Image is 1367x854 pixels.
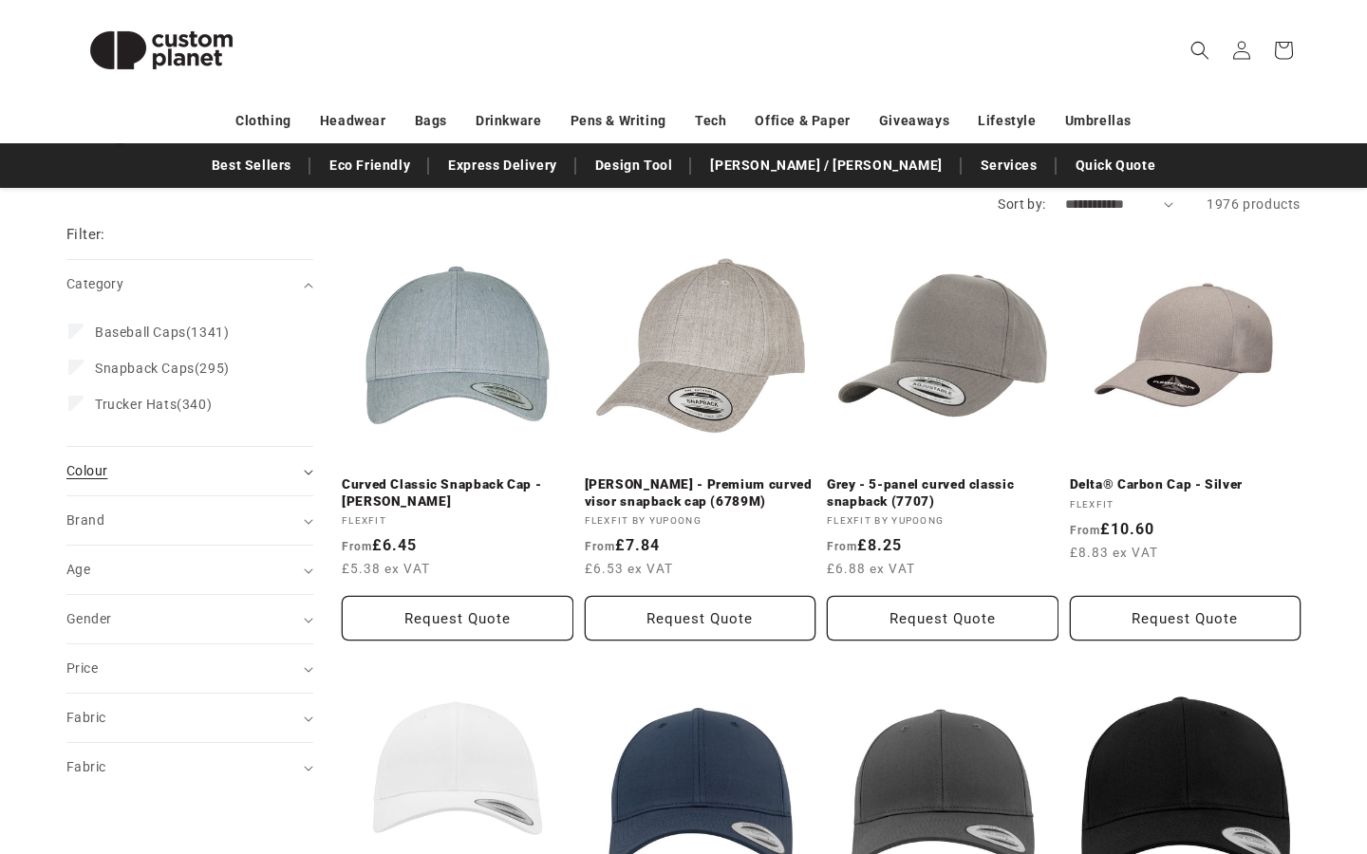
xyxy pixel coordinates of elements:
[66,759,105,774] span: Fabric
[66,611,111,626] span: Gender
[879,104,949,138] a: Giveaways
[66,276,123,291] span: Category
[1041,649,1367,854] iframe: Chat Widget
[971,149,1047,182] a: Services
[585,596,816,640] button: Request Quote
[827,476,1058,510] a: Grey - 5-panel curved classic snapback (7707)
[235,104,291,138] a: Clothing
[66,496,313,545] summary: Brand (0 selected)
[66,463,107,478] span: Colour
[66,562,90,577] span: Age
[66,447,313,495] summary: Colour (0 selected)
[95,396,212,413] span: (340)
[320,149,420,182] a: Eco Friendly
[95,397,177,412] span: Trucker Hats
[66,710,105,725] span: Fabric
[95,325,186,340] span: Baseball Caps
[1070,596,1301,640] button: Request Quote
[755,104,850,138] a: Office & Paper
[66,694,313,742] summary: Fabric (0 selected)
[66,546,313,594] summary: Age (0 selected)
[66,595,313,643] summary: Gender (0 selected)
[701,149,951,182] a: [PERSON_NAME] / [PERSON_NAME]
[342,596,573,640] button: Request Quote
[586,149,683,182] a: Design Tool
[66,660,98,676] span: Price
[439,149,567,182] a: Express Delivery
[95,360,230,377] span: (295)
[66,512,104,528] span: Brand
[571,104,666,138] a: Pens & Writing
[1207,196,1301,212] span: 1976 products
[342,476,573,510] a: Curved Classic Snapback Cap - [PERSON_NAME]
[202,149,301,182] a: Best Sellers
[320,104,386,138] a: Headwear
[66,644,313,693] summary: Price
[476,104,541,138] a: Drinkware
[1041,649,1367,854] div: Виджет чата
[415,104,447,138] a: Bags
[978,104,1036,138] a: Lifestyle
[998,196,1045,212] label: Sort by:
[1179,29,1221,71] summary: Search
[66,8,256,93] img: Custom Planet
[1070,476,1301,493] a: Delta® Carbon Cap - Silver
[95,361,195,376] span: Snapback Caps
[66,743,313,791] summary: Fabric (0 selected)
[95,324,229,341] span: (1341)
[1066,149,1166,182] a: Quick Quote
[585,476,816,510] a: [PERSON_NAME] - Premium curved visor snapback cap (6789M)
[66,224,105,246] h2: Filter:
[66,260,313,308] summary: Category (0 selected)
[827,596,1058,640] button: Request Quote
[1065,104,1132,138] a: Umbrellas
[695,104,726,138] a: Tech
